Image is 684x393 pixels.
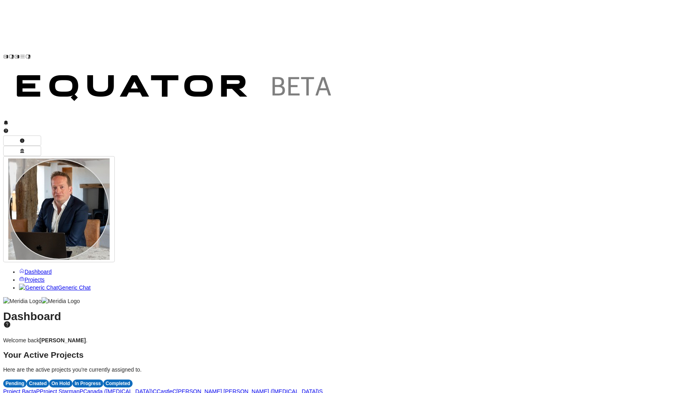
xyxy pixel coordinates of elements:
div: In Progress [72,380,103,387]
img: Customer Logo [3,61,348,118]
img: Generic Chat [19,284,58,292]
p: Welcome back . [3,336,681,344]
span: Projects [25,277,45,283]
a: Dashboard [19,269,52,275]
img: Profile Icon [8,158,110,260]
span: Dashboard [25,269,52,275]
div: Created [27,380,49,387]
img: Meridia Logo [3,297,42,305]
img: Meridia Logo [42,297,80,305]
div: Pending [3,380,27,387]
strong: [PERSON_NAME] [40,337,86,343]
a: Projects [19,277,45,283]
p: Here are the active projects you're currently assigned to. [3,366,681,374]
h2: Your Active Projects [3,351,681,359]
h1: Dashboard [3,313,681,329]
img: Customer Logo [31,3,375,59]
span: Generic Chat [58,284,90,291]
div: On Hold [49,380,72,387]
div: Completed [103,380,133,387]
a: Generic ChatGeneric Chat [19,284,91,291]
